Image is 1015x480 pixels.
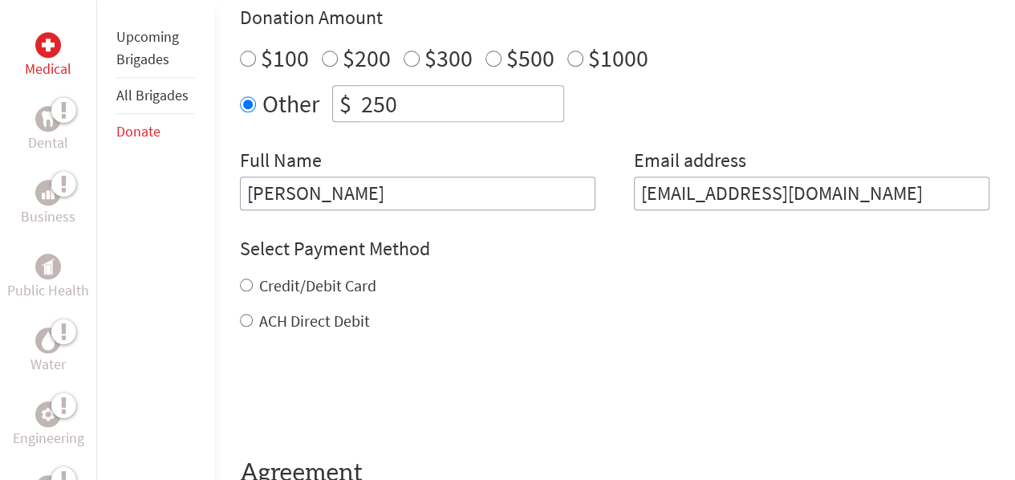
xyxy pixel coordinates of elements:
a: Public HealthPublic Health [7,254,89,302]
li: All Brigades [116,78,195,114]
p: Water [30,353,66,376]
a: BusinessBusiness [21,180,75,228]
div: Business [35,180,61,205]
label: $100 [261,43,309,73]
div: Public Health [35,254,61,279]
h4: Donation Amount [240,5,989,31]
img: Dental [42,111,55,126]
label: $1000 [588,43,648,73]
label: Credit/Debit Card [259,275,376,295]
a: Donate [116,122,160,140]
p: Medical [25,58,71,80]
div: Medical [35,32,61,58]
h4: Select Payment Method [240,236,989,262]
div: Water [35,327,61,353]
label: $300 [424,43,473,73]
a: MedicalMedical [25,32,71,80]
p: Dental [28,132,68,154]
input: Your Email [634,177,989,210]
div: $ [333,86,358,121]
a: WaterWater [30,327,66,376]
label: ACH Direct Debit [259,311,370,331]
p: Engineering [13,427,84,449]
div: Engineering [35,401,61,427]
div: Dental [35,106,61,132]
a: All Brigades [116,86,189,104]
img: Public Health [42,258,55,275]
a: Upcoming Brigades [116,27,179,68]
label: $500 [506,43,554,73]
img: Medical [42,39,55,51]
p: Business [21,205,75,228]
a: EngineeringEngineering [13,401,84,449]
p: Public Health [7,279,89,302]
img: Water [42,331,55,349]
label: Other [262,85,319,122]
input: Enter Amount [358,86,563,121]
label: $200 [343,43,391,73]
a: DentalDental [28,106,68,154]
input: Enter Full Name [240,177,595,210]
li: Upcoming Brigades [116,19,195,78]
iframe: reCAPTCHA [240,364,484,427]
img: Business [42,186,55,199]
img: Engineering [42,408,55,421]
label: Full Name [240,148,322,177]
li: Donate [116,114,195,149]
label: Email address [634,148,746,177]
